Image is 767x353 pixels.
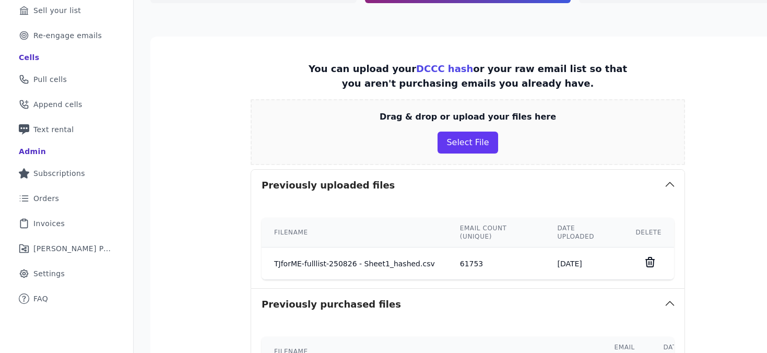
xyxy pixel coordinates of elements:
a: Invoices [8,212,125,235]
a: FAQ [8,287,125,310]
span: Settings [33,268,65,279]
td: [DATE] [545,248,623,280]
td: TJforME-fulllist-250826 - Sheet1_hashed.csv [262,248,447,280]
a: Pull cells [8,68,125,91]
th: Date uploaded [545,218,623,248]
span: Subscriptions [33,168,85,179]
span: Orders [33,193,59,204]
div: Cells [19,52,39,63]
h3: Previously purchased files [262,297,401,312]
a: Settings [8,262,125,285]
a: [PERSON_NAME] Performance [8,237,125,260]
button: Select File [438,132,498,154]
p: Drag & drop or upload your files here [380,111,556,123]
button: Previously uploaded files [251,170,685,201]
span: [PERSON_NAME] Performance [33,243,112,254]
span: Re-engage emails [33,30,102,41]
h3: Previously uploaded files [262,178,395,193]
span: Invoices [33,218,65,229]
span: Append cells [33,99,82,110]
a: Append cells [8,93,125,116]
span: FAQ [33,293,48,304]
a: Orders [8,187,125,210]
span: Pull cells [33,74,67,85]
th: Filename [262,218,447,248]
td: 61753 [447,248,545,280]
th: Delete [623,218,674,248]
a: Text rental [8,118,125,141]
p: You can upload your or your raw email list so that you aren't purchasing emails you already have. [305,62,631,91]
a: Subscriptions [8,162,125,185]
span: Sell your list [33,5,81,16]
a: Re-engage emails [8,24,125,47]
th: Email count (unique) [447,218,545,248]
div: Admin [19,146,46,157]
span: Text rental [33,124,74,135]
a: DCCC hash [416,63,473,74]
button: Previously purchased files [251,289,685,320]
